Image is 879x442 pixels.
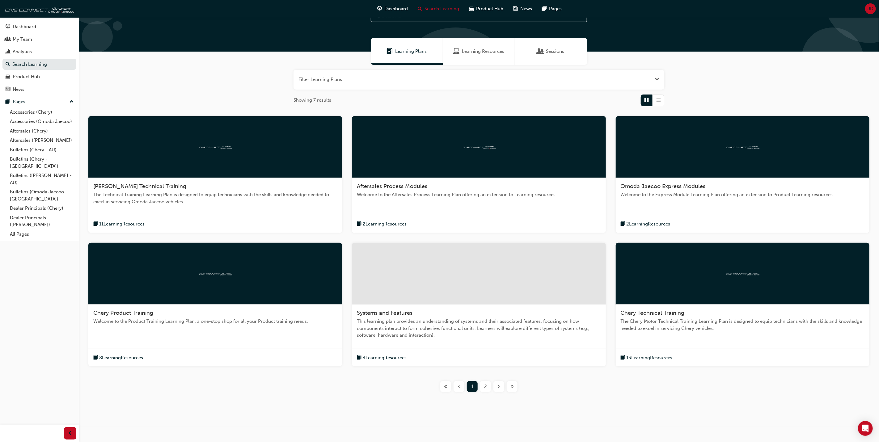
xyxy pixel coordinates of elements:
span: Grid [644,97,649,104]
img: oneconnect [3,2,74,15]
span: Sessions [546,48,564,55]
span: JD [868,5,873,12]
a: oneconnectChery Product TrainingWelcome to the Product Training Learning Plan, a one-stop shop fo... [88,243,342,367]
span: The Technical Training Learning Plan is designed to equip technicians with the skills and knowled... [93,191,337,205]
span: Search Learning [425,5,459,12]
span: book-icon [357,354,361,362]
span: pages-icon [6,99,10,105]
a: News [2,84,76,95]
a: oneconnectAftersales Process ModulesWelcome to the Aftersales Process Learning Plan offering an e... [352,116,606,233]
span: Learning Plans [387,48,393,55]
span: [PERSON_NAME] Technical Training [93,183,186,190]
span: search-icon [418,5,422,13]
button: DashboardMy TeamAnalyticsSearch LearningProduct HubNews [2,20,76,96]
a: Learning ResourcesLearning Resources [443,38,515,65]
a: Search Learning [2,59,76,70]
span: car-icon [469,5,474,13]
span: 1 [471,383,473,390]
button: First page [439,381,452,392]
button: Pages [2,96,76,107]
button: book-icon2LearningResources [621,220,670,228]
span: Showing 7 results [294,97,331,104]
div: Product Hub [13,73,40,80]
button: JD [865,3,876,14]
span: guage-icon [6,24,10,30]
div: Open Intercom Messenger [858,421,873,436]
span: book-icon [357,220,361,228]
div: Analytics [13,48,32,55]
button: Page 2 [479,381,492,392]
a: All Pages [7,229,76,239]
div: My Team [13,36,32,43]
span: guage-icon [378,5,382,13]
a: Accessories (Chery) [7,107,76,117]
span: up-icon [70,98,74,106]
span: news-icon [513,5,518,13]
span: news-icon [6,87,10,92]
a: search-iconSearch Learning [413,2,464,15]
span: Dashboard [385,5,408,12]
span: 2 Learning Resources [363,221,407,228]
span: Omoda Jaecoo Express Modules [621,183,706,190]
div: Dashboard [13,23,36,30]
span: 2 [484,383,487,390]
span: Product Hub [476,5,504,12]
a: news-iconNews [509,2,537,15]
div: News [13,86,24,93]
span: Learning Resources [462,48,504,55]
span: Chery Technical Training [621,309,685,316]
a: Bulletins (Omoda Jaecoo - [GEOGRAPHIC_DATA]) [7,187,76,204]
span: › [498,383,500,390]
div: Pages [13,98,25,105]
span: 11 Learning Resources [99,221,145,228]
span: Systems and Features [357,309,412,316]
a: car-iconProduct Hub [464,2,509,15]
a: oneconnectOmoda Jaecoo Express ModulesWelcome to the Express Module Learning Plan offering an ext... [616,116,869,233]
a: oneconnect[PERSON_NAME] Technical TrainingThe Technical Training Learning Plan is designed to equ... [88,116,342,233]
img: oneconnect [198,144,232,149]
span: people-icon [6,37,10,42]
button: book-icon13LearningResources [621,354,673,362]
span: This learning plan provides an understanding of systems and their associated features, focusing o... [357,318,601,339]
a: pages-iconPages [537,2,567,15]
img: oneconnect [725,270,759,276]
button: book-icon11LearningResources [93,220,145,228]
a: Dealer Principals ([PERSON_NAME]) [7,213,76,229]
a: Product Hub [2,71,76,82]
button: Open the filter [655,76,659,83]
span: » [510,383,514,390]
a: Analytics [2,46,76,57]
span: « [444,383,447,390]
img: oneconnect [462,144,496,149]
button: Next page [492,381,505,392]
a: SessionsSessions [515,38,587,65]
span: pages-icon [542,5,547,13]
span: prev-icon [68,430,73,437]
span: Learning Resources [453,48,459,55]
span: Sessions [538,48,544,55]
a: Bulletins (Chery - [GEOGRAPHIC_DATA]) [7,154,76,171]
span: Learning Plans [395,48,427,55]
span: Welcome to the Product Training Learning Plan, a one-stop shop for all your Product training needs. [93,318,337,325]
a: Accessories (Omoda Jaecoo) [7,117,76,126]
a: Bulletins (Chery - AU) [7,145,76,155]
span: Chery Product Training [93,309,153,316]
a: Aftersales (Chery) [7,126,76,136]
button: Page 1 [466,381,479,392]
a: oneconnectChery Technical TrainingThe Chery Motor Technical Training Learning Plan is designed to... [616,243,869,367]
button: Last page [505,381,519,392]
button: Previous page [452,381,466,392]
button: book-icon8LearningResources [93,354,143,362]
img: oneconnect [725,144,759,149]
span: car-icon [6,74,10,80]
img: oneconnect [198,270,232,276]
span: ‹ [458,383,460,390]
a: Bulletins ([PERSON_NAME] - AU) [7,171,76,187]
button: book-icon4LearningResources [357,354,407,362]
span: List [656,97,661,104]
a: guage-iconDashboard [373,2,413,15]
span: Welcome to the Express Module Learning Plan offering an extension to Product Learning resources. [621,191,864,198]
span: book-icon [621,354,625,362]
